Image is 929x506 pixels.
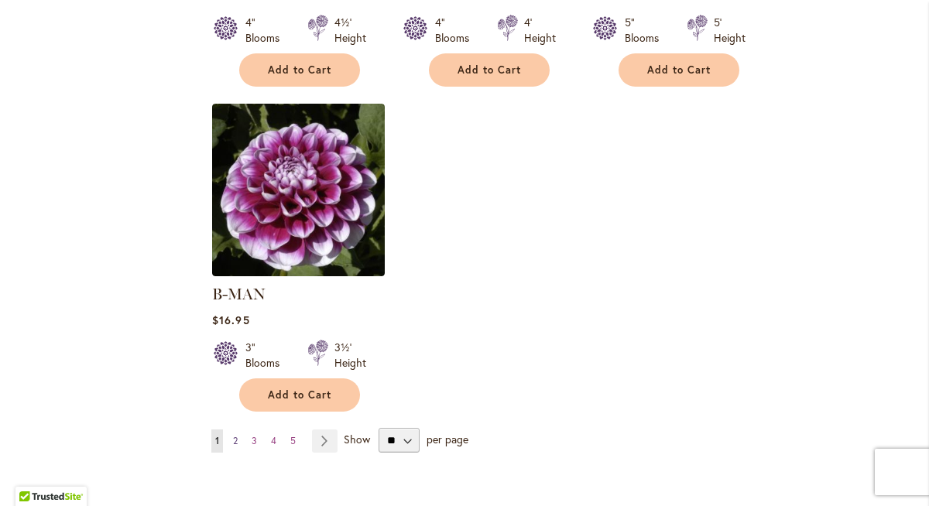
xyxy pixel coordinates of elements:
[239,53,360,87] button: Add to Cart
[252,435,257,446] span: 3
[268,63,331,77] span: Add to Cart
[714,15,746,46] div: 5' Height
[271,435,276,446] span: 4
[290,435,296,446] span: 5
[268,388,331,402] span: Add to Cart
[212,104,385,276] img: B-MAN
[619,53,739,87] button: Add to Cart
[248,429,261,453] a: 3
[429,53,550,87] button: Add to Cart
[245,340,289,371] div: 3" Blooms
[12,451,55,494] iframe: Launch Accessibility Center
[245,15,289,46] div: 4" Blooms
[212,285,266,303] a: B-MAN
[229,429,242,453] a: 2
[524,15,556,46] div: 4' Height
[233,435,238,446] span: 2
[286,429,300,453] a: 5
[215,435,219,446] span: 1
[267,429,280,453] a: 4
[458,63,521,77] span: Add to Cart
[212,265,385,279] a: B-MAN
[334,15,366,46] div: 4½' Height
[435,15,478,46] div: 4" Blooms
[647,63,711,77] span: Add to Cart
[239,378,360,412] button: Add to Cart
[334,340,366,371] div: 3½' Height
[212,313,249,327] span: $16.95
[344,432,370,446] span: Show
[427,432,468,446] span: per page
[625,15,668,46] div: 5" Blooms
